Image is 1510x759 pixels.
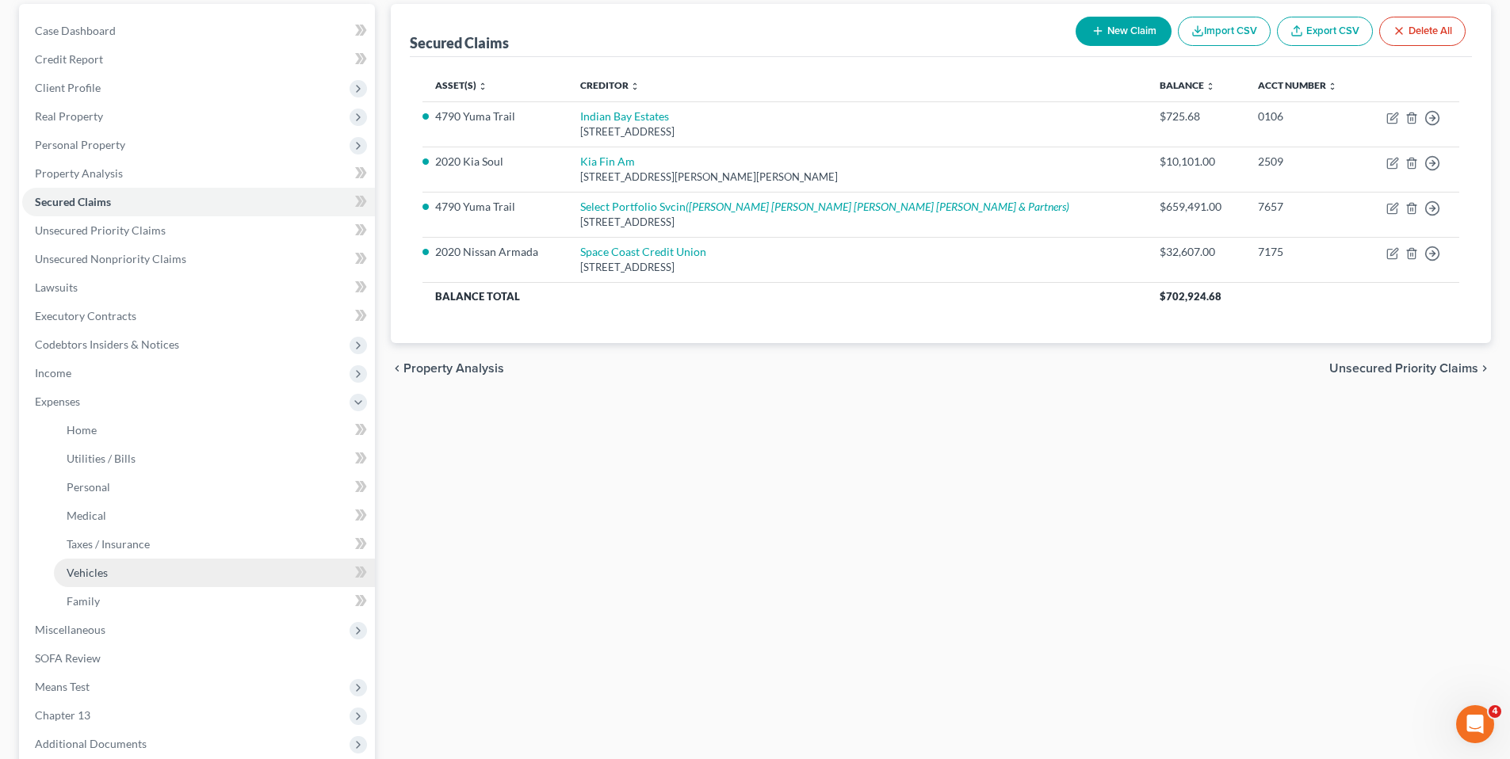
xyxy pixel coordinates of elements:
[580,170,1134,185] div: [STREET_ADDRESS][PERSON_NAME][PERSON_NAME]
[1329,362,1478,375] span: Unsecured Priority Claims
[67,566,108,579] span: Vehicles
[1277,17,1373,46] a: Export CSV
[1160,154,1233,170] div: $10,101.00
[580,215,1134,230] div: [STREET_ADDRESS]
[435,79,487,91] a: Asset(s) unfold_more
[35,395,80,408] span: Expenses
[580,260,1134,275] div: [STREET_ADDRESS]
[1160,109,1233,124] div: $725.68
[67,537,150,551] span: Taxes / Insurance
[1489,705,1501,718] span: 4
[391,362,403,375] i: chevron_left
[35,109,103,123] span: Real Property
[54,444,375,473] a: Utilities / Bills
[686,200,1069,213] i: ([PERSON_NAME] [PERSON_NAME] [PERSON_NAME] [PERSON_NAME] & Partners)
[403,362,504,375] span: Property Analysis
[67,423,97,437] span: Home
[35,195,111,208] span: Secured Claims
[478,82,487,91] i: unfold_more
[391,362,504,375] button: chevron_left Property Analysis
[22,216,375,245] a: Unsecured Priority Claims
[54,587,375,616] a: Family
[435,109,554,124] li: 4790 Yuma Trail
[580,109,669,123] a: Indian Bay Estates
[1258,244,1351,260] div: 7175
[435,244,554,260] li: 2020 Nissan Armada
[1456,705,1494,743] iframe: Intercom live chat
[35,252,186,265] span: Unsecured Nonpriority Claims
[54,530,375,559] a: Taxes / Insurance
[35,24,116,37] span: Case Dashboard
[1160,244,1233,260] div: $32,607.00
[1329,362,1491,375] button: Unsecured Priority Claims chevron_right
[35,223,166,237] span: Unsecured Priority Claims
[35,81,101,94] span: Client Profile
[22,302,375,330] a: Executory Contracts
[435,154,554,170] li: 2020 Kia Soul
[22,45,375,74] a: Credit Report
[22,245,375,273] a: Unsecured Nonpriority Claims
[580,154,635,168] a: Kia Fin Am
[1328,82,1337,91] i: unfold_more
[410,33,509,52] div: Secured Claims
[67,509,106,522] span: Medical
[1379,17,1466,46] button: Delete All
[35,651,101,665] span: SOFA Review
[67,594,100,608] span: Family
[580,124,1134,139] div: [STREET_ADDRESS]
[54,502,375,530] a: Medical
[422,282,1147,311] th: Balance Total
[35,280,78,294] span: Lawsuits
[22,273,375,302] a: Lawsuits
[35,138,125,151] span: Personal Property
[35,680,90,693] span: Means Test
[630,82,640,91] i: unfold_more
[35,737,147,750] span: Additional Documents
[1178,17,1271,46] button: Import CSV
[580,200,1069,213] a: Select Portfolio Svcin([PERSON_NAME] [PERSON_NAME] [PERSON_NAME] [PERSON_NAME] & Partners)
[35,338,179,351] span: Codebtors Insiders & Notices
[54,416,375,444] a: Home
[1160,199,1233,215] div: $659,491.00
[22,188,375,216] a: Secured Claims
[580,245,706,258] a: Space Coast Credit Union
[22,17,375,45] a: Case Dashboard
[435,199,554,215] li: 4790 Yuma Trail
[1160,79,1215,91] a: Balance unfold_more
[22,644,375,673] a: SOFA Review
[35,366,71,379] span: Income
[35,623,105,636] span: Miscellaneous
[1160,290,1221,303] span: $702,924.68
[1258,109,1351,124] div: 0106
[67,452,136,465] span: Utilities / Bills
[35,52,103,66] span: Credit Report
[1258,154,1351,170] div: 2509
[35,708,90,722] span: Chapter 13
[1076,17,1172,46] button: New Claim
[1206,82,1215,91] i: unfold_more
[1258,199,1351,215] div: 7657
[1258,79,1337,91] a: Acct Number unfold_more
[35,309,136,322] span: Executory Contracts
[35,166,123,180] span: Property Analysis
[22,159,375,188] a: Property Analysis
[54,559,375,587] a: Vehicles
[580,79,640,91] a: Creditor unfold_more
[1478,362,1491,375] i: chevron_right
[67,480,110,494] span: Personal
[54,473,375,502] a: Personal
